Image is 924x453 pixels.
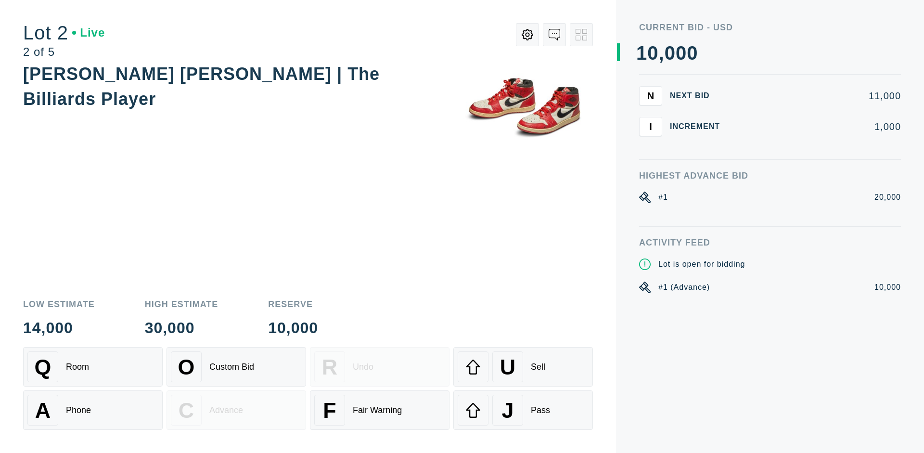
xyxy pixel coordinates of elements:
[23,390,163,430] button: APhone
[167,390,306,430] button: CAdvance
[665,43,676,63] div: 0
[23,300,95,309] div: Low Estimate
[874,192,901,203] div: 20,000
[23,23,105,42] div: Lot 2
[23,64,380,109] div: [PERSON_NAME] [PERSON_NAME] | The Billiards Player
[209,362,254,372] div: Custom Bid
[639,23,901,32] div: Current Bid - USD
[670,123,728,130] div: Increment
[322,355,337,379] span: R
[209,405,243,415] div: Advance
[178,355,195,379] span: O
[670,92,728,100] div: Next Bid
[66,405,91,415] div: Phone
[735,122,901,131] div: 1,000
[735,91,901,101] div: 11,000
[531,362,545,372] div: Sell
[687,43,698,63] div: 0
[639,117,662,136] button: I
[658,192,668,203] div: #1
[659,43,665,236] div: ,
[501,398,513,423] span: J
[453,390,593,430] button: JPass
[23,320,95,336] div: 14,000
[179,398,194,423] span: C
[658,282,710,293] div: #1 (Advance)
[23,347,163,387] button: QRoom
[636,43,647,63] div: 1
[35,355,51,379] span: Q
[323,398,336,423] span: F
[647,43,658,63] div: 0
[647,90,654,101] span: N
[353,362,373,372] div: Undo
[23,46,105,58] div: 2 of 5
[66,362,89,372] div: Room
[649,121,652,132] span: I
[874,282,901,293] div: 10,000
[310,390,449,430] button: FFair Warning
[35,398,51,423] span: A
[639,238,901,247] div: Activity Feed
[676,43,687,63] div: 0
[353,405,402,415] div: Fair Warning
[268,320,318,336] div: 10,000
[72,27,105,39] div: Live
[167,347,306,387] button: OCustom Bid
[453,347,593,387] button: USell
[639,171,901,180] div: Highest Advance Bid
[639,86,662,105] button: N
[268,300,318,309] div: Reserve
[658,259,745,270] div: Lot is open for bidding
[145,300,218,309] div: High Estimate
[310,347,449,387] button: RUndo
[531,405,550,415] div: Pass
[500,355,515,379] span: U
[145,320,218,336] div: 30,000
